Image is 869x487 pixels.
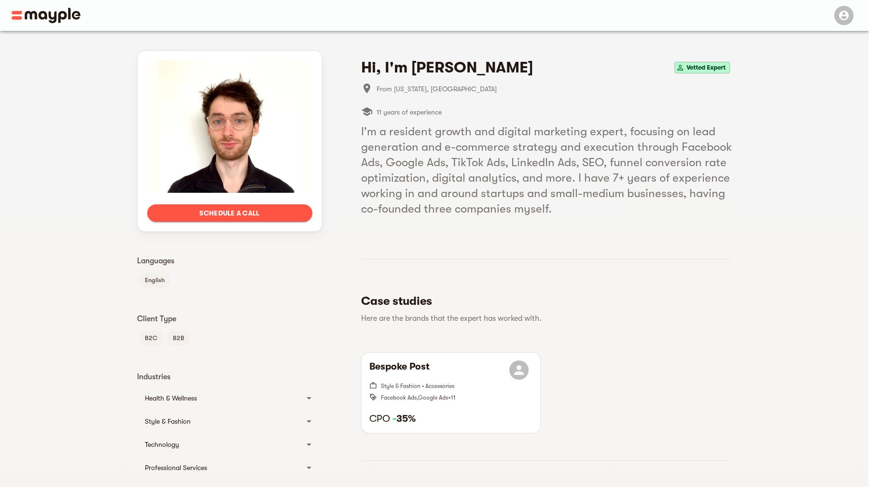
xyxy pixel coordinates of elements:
[145,439,297,450] div: Technology
[137,313,322,325] p: Client Type
[828,11,857,18] span: Menu
[155,207,305,219] span: Schedule a call
[145,462,297,473] div: Professional Services
[361,58,533,77] h4: Hi, I'm [PERSON_NAME]
[361,313,724,324] p: Here are the brands that the expert has worked with.
[137,410,322,433] div: Style & Fashion
[361,124,732,216] h5: I'm a resident growth and digital marketing expert, focusing on lead generation and e-commerce st...
[145,415,297,427] div: Style & Fashion
[381,394,418,401] span: Facebook Ads ,
[145,392,297,404] div: Health & Wellness
[137,433,322,456] div: Technology
[381,383,454,389] span: Style & Fashion • Accessories
[362,353,540,433] button: Bespoke PostStyle & Fashion • AccessoriesFacebook Ads,Google Ads+11CPO -35%
[139,332,163,344] span: B2C
[448,394,456,401] span: + 11
[683,62,729,73] span: Vetted Expert
[147,204,312,222] button: Schedule a call
[137,387,322,410] div: Health & Wellness
[369,360,430,380] h6: Bespoke Post
[139,274,170,286] span: English
[137,456,322,479] div: Professional Services
[369,413,533,425] h6: CPO
[418,394,448,401] span: Google Ads
[167,332,190,344] span: B2B
[361,293,724,309] h5: Case studies
[12,8,81,23] img: Main logo
[377,83,732,95] span: From [US_STATE], [GEOGRAPHIC_DATA]
[377,106,442,118] span: 11 years of experience
[392,413,416,424] strong: 35%
[392,413,396,424] span: -
[137,255,322,267] p: Languages
[137,371,322,383] p: Industries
